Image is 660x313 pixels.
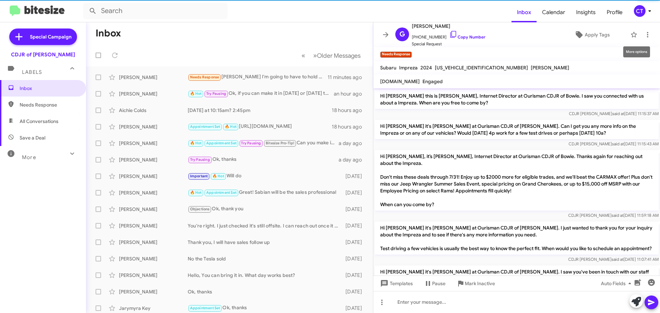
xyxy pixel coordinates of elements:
div: 18 hours ago [332,123,367,130]
span: 🔥 Hot [190,91,202,96]
span: Appointment Set [190,306,220,310]
div: [PERSON_NAME] [119,140,188,147]
p: Hi [PERSON_NAME] it's [PERSON_NAME] at Ourisman CDJR of [PERSON_NAME]. I saw you've been in touch... [375,266,659,299]
div: [PERSON_NAME] [119,74,188,81]
span: Mark Inactive [465,277,495,290]
span: Needs Response [20,101,78,108]
a: Calendar [537,2,571,22]
button: Auto Fields [595,277,639,290]
span: Appointment Set [206,190,236,195]
span: 🔥 Hot [190,190,202,195]
a: Copy Number [449,34,485,40]
span: Save a Deal [20,134,45,141]
small: Needs Response [380,52,412,58]
div: [URL][DOMAIN_NAME] [188,123,332,131]
div: [DATE] at 10:15am? 2:45pm [188,107,332,114]
span: said at [612,141,624,146]
div: [PERSON_NAME] [119,255,188,262]
span: [US_VEHICLE_IDENTIFICATION_NUMBER] [435,65,528,71]
div: [PERSON_NAME] [119,123,188,130]
span: « [301,51,305,60]
div: [PERSON_NAME] [119,222,188,229]
p: Hi [PERSON_NAME] this is [PERSON_NAME], Internet Director at Ourisman CDJR of Bowie. I saw you co... [375,90,659,109]
div: [DATE] [342,239,367,246]
div: [DATE] [342,272,367,279]
span: Try Pausing [190,157,210,162]
div: [DATE] [342,255,367,262]
a: Profile [601,2,628,22]
span: CDJR [PERSON_NAME] [DATE] 11:59:18 AM [568,213,659,218]
div: Ok, thanks [188,288,342,295]
span: 🔥 Hot [225,124,236,129]
span: [DOMAIN_NAME] [380,78,420,85]
span: Appointment Set [206,141,236,145]
div: Ok, thanks [188,304,342,312]
span: Special Request [412,41,485,47]
button: Next [309,48,365,63]
div: Great! Sabian will be the sales professional [188,189,342,197]
div: Hello, You can bring it in. What day works best? [188,272,342,279]
div: Ok, thanks [188,156,339,164]
div: [DATE] [342,305,367,312]
button: Pause [418,277,451,290]
div: Jarymyra Key [119,305,188,312]
span: Templates [379,277,413,290]
div: No the Tesla sold [188,255,342,262]
div: [DATE] [342,189,367,196]
span: Impreza [399,65,418,71]
span: Auto Fields [601,277,634,290]
nav: Page navigation example [298,48,365,63]
div: CT [634,5,646,17]
button: CT [628,5,652,17]
span: » [313,51,317,60]
div: More options [623,46,650,57]
span: Needs Response [190,75,219,79]
span: Special Campaign [30,33,71,40]
span: Try Pausing [241,141,261,145]
span: Inbox [20,85,78,92]
span: More [22,154,36,160]
div: [PERSON_NAME] [119,288,188,295]
div: a day ago [339,140,367,147]
span: Pause [432,277,445,290]
span: Bitesize Pro-Tip! [266,141,294,145]
span: 🔥 Hot [190,141,202,145]
div: Ok, if you can make it in [DATE] or [DATE] that works too [188,90,334,98]
span: Labels [22,69,42,75]
div: You're right. I just checked it's still offsite. I can reach out once it lands. [188,222,342,229]
span: Important [190,174,208,178]
div: an hour ago [334,90,367,97]
span: All Conversations [20,118,58,125]
div: 11 minutes ago [328,74,367,81]
span: Subaru [380,65,396,71]
div: [DATE] [342,206,367,213]
p: Hi [PERSON_NAME], it’s [PERSON_NAME], Internet Director at Ourisman CDJR of Bowie. Thanks again f... [375,150,659,211]
div: [PERSON_NAME] [119,239,188,246]
span: said at [612,257,624,262]
div: a day ago [339,156,367,163]
button: Apply Tags [557,29,627,41]
span: CDJR [PERSON_NAME] [DATE] 11:07:41 AM [568,257,659,262]
span: [PHONE_NUMBER] [412,30,485,41]
div: [PERSON_NAME] I'm going to have to hold off for a while [188,73,328,81]
h1: Inbox [96,28,121,39]
a: Insights [571,2,601,22]
span: G [399,29,405,40]
p: Hi [PERSON_NAME] it's [PERSON_NAME] at Ourisman CDJR of [PERSON_NAME]. I just wanted to thank you... [375,222,659,255]
div: [PERSON_NAME] [119,90,188,97]
span: said at [612,111,624,116]
input: Search [83,3,228,19]
div: [PERSON_NAME] [119,173,188,180]
div: 18 hours ago [332,107,367,114]
div: [DATE] [342,173,367,180]
span: Try Pausing [206,91,226,96]
div: Thank you, I will have sales follow up [188,239,342,246]
span: Objections [190,207,210,211]
div: [PERSON_NAME] [119,206,188,213]
p: Hi [PERSON_NAME] it's [PERSON_NAME] at Ourisman CDJR of [PERSON_NAME]. Can I get you any more inf... [375,120,659,139]
button: Previous [297,48,309,63]
span: Older Messages [317,52,361,59]
span: Apply Tags [585,29,610,41]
